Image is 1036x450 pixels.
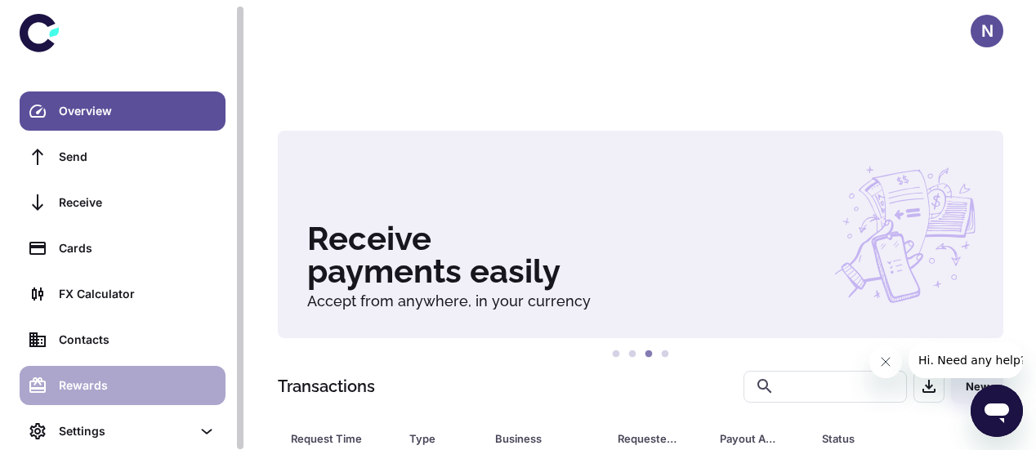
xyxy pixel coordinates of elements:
[20,137,226,176] a: Send
[971,15,1003,47] button: N
[59,148,216,166] div: Send
[822,427,945,450] span: Status
[618,427,700,450] span: Requested Amount
[291,427,368,450] div: Request Time
[59,102,216,120] div: Overview
[307,294,974,309] h6: Accept from anywhere, in your currency
[869,345,902,378] iframe: Close message
[657,346,673,363] button: 4
[618,427,679,450] div: Requested Amount
[291,427,390,450] span: Request Time
[59,422,191,440] div: Settings
[720,427,802,450] span: Payout Amount
[20,274,226,314] a: FX Calculator
[59,285,216,303] div: FX Calculator
[59,376,216,394] div: Rewards
[20,366,226,405] a: Rewards
[409,427,476,450] span: Type
[307,222,974,287] h3: Receive payments easily
[608,346,624,363] button: 1
[278,374,375,399] h1: Transactions
[20,183,226,222] a: Receive
[971,385,1023,437] iframe: Button to launch messaging window
[59,239,216,257] div: Cards
[641,346,657,363] button: 3
[951,371,1003,403] button: New
[20,91,226,131] a: Overview
[20,229,226,268] a: Cards
[59,331,216,349] div: Contacts
[822,427,924,450] div: Status
[909,342,1023,378] iframe: Message from company
[10,11,118,25] span: Hi. Need any help?
[720,427,781,450] div: Payout Amount
[409,427,454,450] div: Type
[59,194,216,212] div: Receive
[20,320,226,359] a: Contacts
[624,346,641,363] button: 2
